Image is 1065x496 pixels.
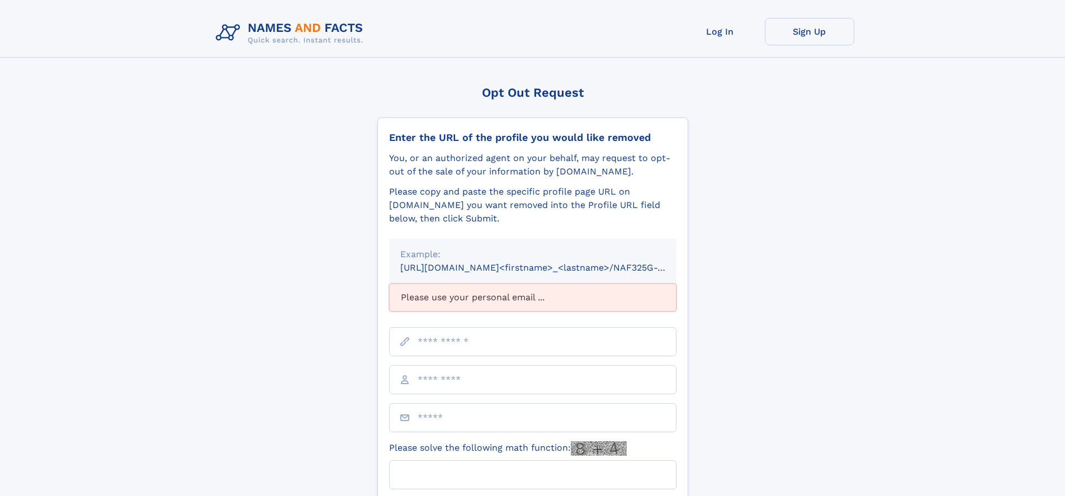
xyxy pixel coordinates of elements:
small: [URL][DOMAIN_NAME]<firstname>_<lastname>/NAF325G-xxxxxxxx [400,262,698,273]
img: Logo Names and Facts [211,18,372,48]
a: Sign Up [765,18,854,45]
div: Please copy and paste the specific profile page URL on [DOMAIN_NAME] you want removed into the Pr... [389,185,676,225]
div: Enter the URL of the profile you would like removed [389,131,676,144]
div: Example: [400,248,665,261]
div: You, or an authorized agent on your behalf, may request to opt-out of the sale of your informatio... [389,152,676,178]
div: Opt Out Request [377,86,688,100]
label: Please solve the following math function: [389,441,627,456]
div: Please use your personal email ... [389,284,676,311]
a: Log In [675,18,765,45]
